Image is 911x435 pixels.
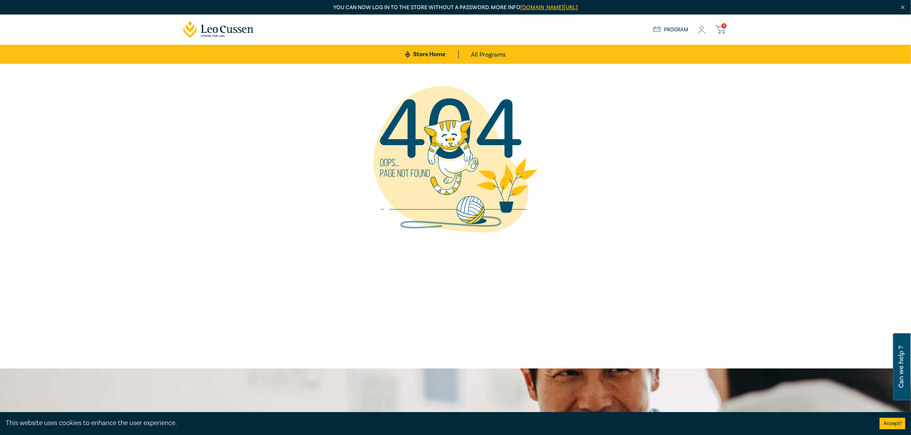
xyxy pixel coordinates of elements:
[898,338,905,396] span: Can we help ?
[405,50,458,58] a: Store Home
[183,3,728,12] p: You can now log in to the store without a password. More info
[900,4,906,11] img: Close
[360,64,551,255] img: not found
[471,45,506,64] a: All Programs
[722,23,727,28] span: 0
[653,26,689,34] a: Program
[880,418,905,429] button: Accept cookies
[520,4,578,11] a: [DOMAIN_NAME][URL]
[6,418,868,428] div: This website uses cookies to enhance the user experience.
